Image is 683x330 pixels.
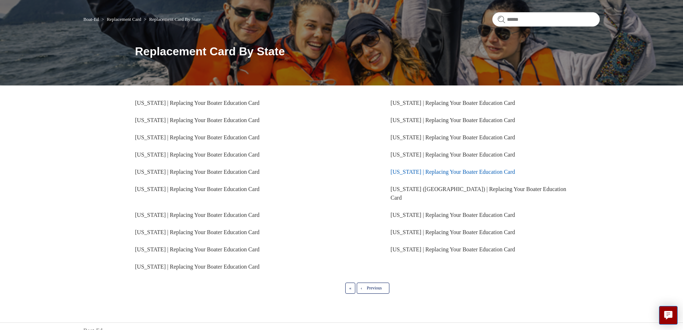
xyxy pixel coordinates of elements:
a: [US_STATE] | Replacing Your Boater Education Card [135,264,260,270]
li: Replacement Card [100,17,142,22]
a: [US_STATE] | Replacing Your Boater Education Card [390,152,515,158]
li: Boat-Ed [84,17,100,22]
a: [US_STATE] | Replacing Your Boater Education Card [135,134,260,140]
a: [US_STATE] | Replacing Your Boater Education Card [390,169,515,175]
span: ‹ [361,285,362,291]
button: Live chat [659,306,678,325]
a: Previous [357,283,389,293]
a: [US_STATE] | Replacing Your Boater Education Card [390,229,515,235]
a: Replacement Card [107,17,141,22]
a: [US_STATE] | Replacing Your Boater Education Card [135,169,260,175]
a: [US_STATE] | Replacing Your Boater Education Card [390,246,515,252]
a: [US_STATE] | Replacing Your Boater Education Card [390,134,515,140]
a: Boat-Ed [84,17,99,22]
input: Search [492,12,600,27]
a: [US_STATE] | Replacing Your Boater Education Card [135,186,260,192]
a: [US_STATE] | Replacing Your Boater Education Card [135,212,260,218]
a: [US_STATE] | Replacing Your Boater Education Card [135,246,260,252]
a: [US_STATE] | Replacing Your Boater Education Card [135,152,260,158]
a: [US_STATE] | Replacing Your Boater Education Card [390,117,515,123]
a: [US_STATE] | Replacing Your Boater Education Card [390,100,515,106]
a: [US_STATE] | Replacing Your Boater Education Card [390,212,515,218]
span: Previous [367,285,382,291]
li: Replacement Card By State [142,17,201,22]
a: [US_STATE] | Replacing Your Boater Education Card [135,117,260,123]
h1: Replacement Card By State [135,43,600,60]
a: [US_STATE] | Replacing Your Boater Education Card [135,100,260,106]
a: Replacement Card By State [149,17,201,22]
a: [US_STATE] ([GEOGRAPHIC_DATA]) | Replacing Your Boater Education Card [390,186,566,201]
a: [US_STATE] | Replacing Your Boater Education Card [135,229,260,235]
span: « [349,285,351,291]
